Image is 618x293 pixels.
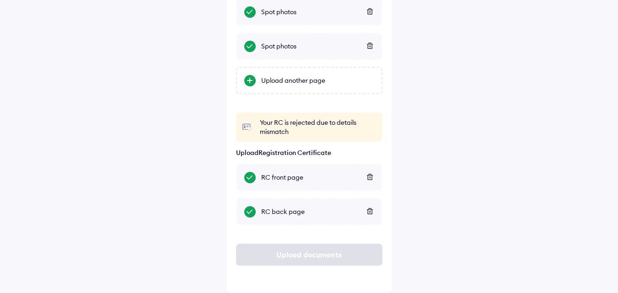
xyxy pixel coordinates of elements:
div: RC front page [261,173,374,182]
div: Spot photos [261,42,374,51]
div: RC back page [261,207,374,216]
div: Spot photos [261,7,374,16]
div: Your RC is rejected due to details mismatch [260,118,377,136]
div: Upload another page [261,76,374,85]
p: Upload Registration Certificate [236,149,382,157]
